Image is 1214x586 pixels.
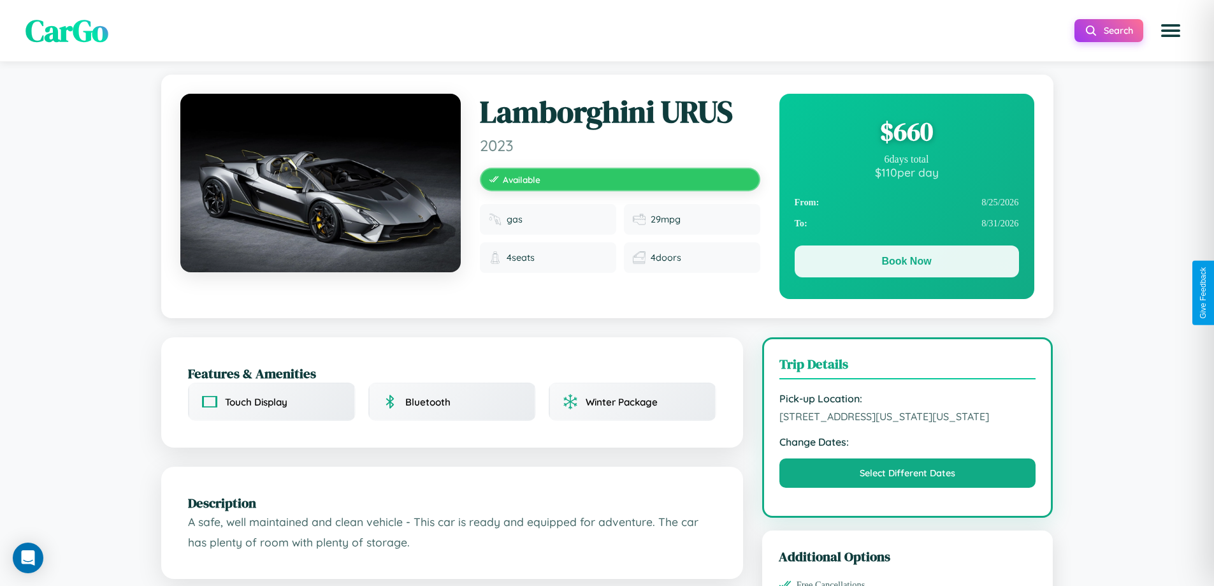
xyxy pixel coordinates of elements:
[795,114,1019,149] div: $ 660
[795,165,1019,179] div: $ 110 per day
[779,355,1036,379] h3: Trip Details
[779,547,1037,566] h3: Additional Options
[795,245,1019,277] button: Book Now
[180,94,461,272] img: Lamborghini URUS 2023
[633,251,646,264] img: Doors
[1104,25,1133,36] span: Search
[188,512,716,552] p: A safe, well maintained and clean vehicle - This car is ready and equipped for adventure. The car...
[795,192,1019,213] div: 8 / 25 / 2026
[188,364,716,383] h2: Features & Amenities
[795,213,1019,234] div: 8 / 31 / 2026
[795,154,1019,165] div: 6 days total
[188,494,716,512] h2: Description
[779,392,1036,405] strong: Pick-up Location:
[25,10,108,52] span: CarGo
[1074,19,1143,42] button: Search
[489,213,502,226] img: Fuel type
[779,458,1036,488] button: Select Different Dates
[507,252,535,263] span: 4 seats
[633,213,646,226] img: Fuel efficiency
[651,214,681,225] span: 29 mpg
[779,410,1036,423] span: [STREET_ADDRESS][US_STATE][US_STATE]
[225,396,287,408] span: Touch Display
[1153,13,1189,48] button: Open menu
[779,436,1036,448] strong: Change Dates:
[507,214,523,225] span: gas
[13,543,43,573] div: Open Intercom Messenger
[651,252,681,263] span: 4 doors
[586,396,658,408] span: Winter Package
[480,136,760,155] span: 2023
[795,218,807,229] strong: To:
[405,396,451,408] span: Bluetooth
[489,251,502,264] img: Seats
[503,174,540,185] span: Available
[1199,267,1208,319] div: Give Feedback
[480,94,760,131] h1: Lamborghini URUS
[795,197,820,208] strong: From:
